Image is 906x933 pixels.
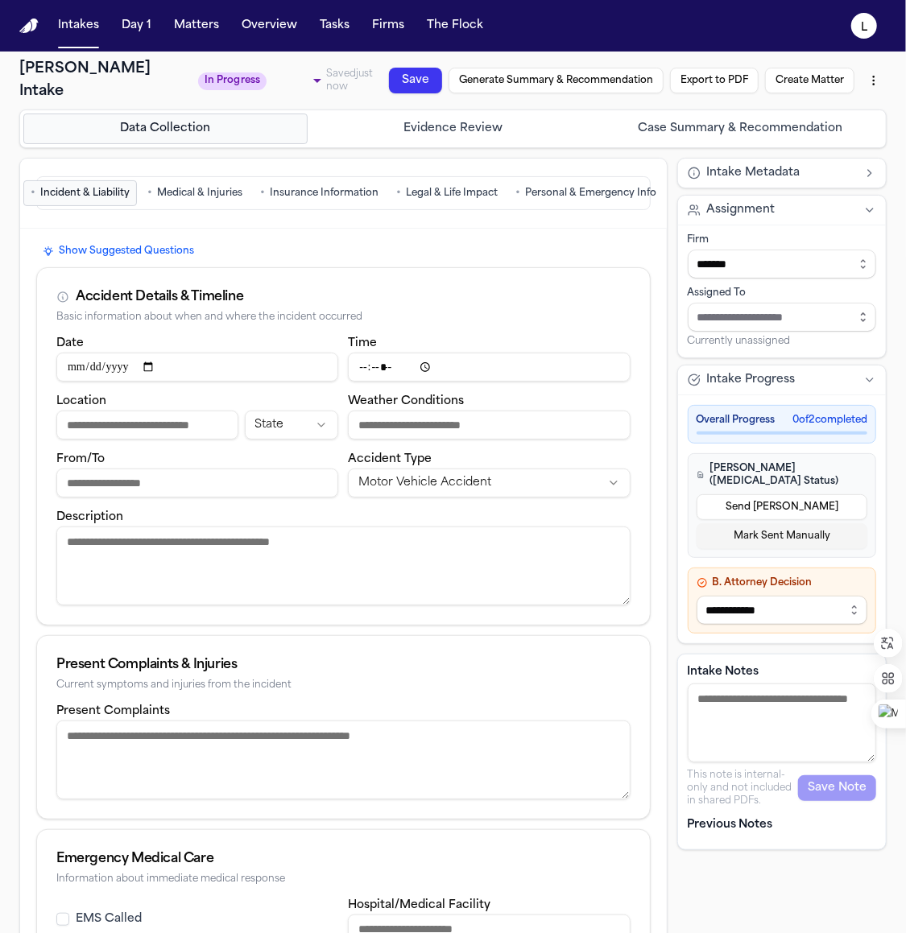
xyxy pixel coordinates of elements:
label: Hospital/Medical Facility [348,899,490,911]
button: Firms [366,11,411,40]
span: Assignment [707,202,776,218]
button: Matters [168,11,225,40]
label: Intake Notes [688,664,876,680]
span: Intake Progress [707,372,796,388]
nav: Intake steps [23,114,883,144]
button: Go to Medical & Injuries [140,180,250,206]
textarea: Intake notes [688,683,876,762]
button: Go to Legal & Life Impact [389,180,505,206]
span: Legal & Life Impact [406,187,498,200]
button: Day 1 [115,11,158,40]
label: EMS Called [76,911,142,927]
div: Accident Details & Timeline [76,287,243,307]
div: Update intake status [198,69,327,92]
img: Finch Logo [19,19,39,34]
button: More actions [861,66,887,95]
div: Information about immediate medical response [56,873,631,886]
button: Save [389,68,442,93]
span: Currently unassigned [688,335,791,348]
span: Personal & Emergency Info [525,187,656,200]
button: Go to Evidence Review step [311,114,595,144]
button: Go to Data Collection step [23,114,308,144]
button: Go to Personal & Emergency Info [508,180,664,206]
span: Medical & Injuries [157,187,242,200]
p: This note is internal-only and not included in shared PDFs. [688,769,798,807]
p: Previous Notes [688,817,876,833]
button: Intake Progress [678,365,886,394]
span: Insurance Information [270,187,379,200]
span: Saved just now [327,69,374,92]
label: Accident Type [348,453,432,465]
span: Overall Progress [697,414,776,427]
button: The Flock [420,11,490,40]
button: Intakes [52,11,105,40]
button: Go to Incident & Liability [23,180,137,206]
button: Show Suggested Questions [36,242,201,261]
button: Create Matter [765,68,854,93]
input: Incident location [56,411,238,440]
button: Tasks [313,11,356,40]
button: Go to Case Summary & Recommendation step [598,114,883,144]
textarea: Present complaints [56,720,631,799]
label: Location [56,395,106,407]
input: Incident date [56,353,338,382]
h4: B. Attorney Decision [697,576,867,589]
span: • [260,185,265,201]
label: Date [56,337,84,349]
input: Incident time [348,353,630,382]
label: Description [56,511,123,523]
div: Assigned To [688,287,876,299]
input: Weather conditions [348,411,630,440]
a: Home [19,19,39,34]
button: Incident state [245,411,339,440]
h1: [PERSON_NAME] Intake [19,58,188,103]
span: • [515,185,520,201]
button: Overview [235,11,304,40]
span: 0 of 2 completed [792,414,867,427]
span: • [147,185,152,201]
button: Go to Insurance Information [253,180,386,206]
button: Send [PERSON_NAME] [697,494,867,520]
button: Mark Sent Manually [697,523,867,549]
input: Select firm [688,250,876,279]
h4: [PERSON_NAME] ([MEDICAL_DATA] Status) [697,462,867,488]
span: In Progress [198,72,267,90]
span: Incident & Liability [40,187,130,200]
div: Current symptoms and injuries from the incident [56,679,631,691]
span: • [396,185,401,201]
label: Present Complaints [56,705,170,717]
span: Intake Metadata [707,165,801,181]
button: Assignment [678,196,886,225]
label: From/To [56,453,105,465]
input: From/To destination [56,469,338,497]
div: Present Complaints & Injuries [56,655,631,675]
button: Export to PDF [670,68,759,93]
div: Firm [688,233,876,246]
label: Time [348,337,377,349]
div: Basic information about when and where the incident occurred [56,312,631,324]
input: Assign to staff member [688,303,876,332]
button: Intake Metadata [678,159,886,188]
textarea: Incident description [56,526,631,605]
span: • [31,185,35,201]
button: Generate Summary & Recommendation [449,68,664,93]
label: Weather Conditions [348,395,464,407]
div: Emergency Medical Care [56,849,631,869]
